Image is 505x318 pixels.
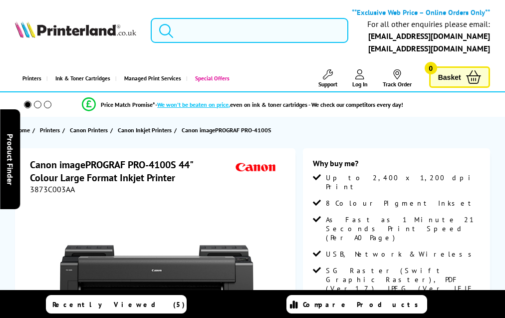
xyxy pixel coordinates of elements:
img: Printerland Logo [15,21,136,38]
div: - even on ink & toner cartridges - We check our competitors every day! [155,101,403,108]
span: Canon imagePROGRAF PRO-4100S [182,126,271,134]
div: For all other enquiries please email: [367,19,490,29]
span: Support [318,80,337,88]
a: Basket 0 [429,66,490,88]
a: Support [318,69,337,88]
span: Printers [40,125,60,135]
span: Canon Printers [70,125,108,135]
span: Product Finder [5,133,15,185]
a: [EMAIL_ADDRESS][DOMAIN_NAME] [368,43,490,53]
li: modal_Promise [5,96,480,113]
span: SG Raster (Swift Graphic Raster), PDF (Ver.1.7), JPEG (Ver. JFIF 1.02) [326,266,480,302]
span: 3873C003AA [30,184,75,194]
span: Log In [352,80,368,88]
span: We won’t be beaten on price, [157,101,230,108]
a: Special Offers [186,66,235,91]
span: 8 Colour Pigment Inkset [326,199,476,208]
span: Ink & Toner Cartridges [55,66,110,91]
span: As Fast as 1 Minute 21 Seconds Print Speed (Per A0 Page) [326,215,480,242]
span: Up to 2,400 x 1,200 dpi Print [326,173,480,191]
a: Recently Viewed (5) [46,295,187,314]
span: 0 [425,62,437,74]
h1: Canon imagePROGRAF PRO-4100S 44" Colour Large Format Inkjet Printer [30,158,233,184]
a: [EMAIL_ADDRESS][DOMAIN_NAME] [368,31,490,41]
span: Recently Viewed (5) [52,300,185,309]
a: Log In [352,69,368,88]
a: Compare Products [286,295,427,314]
a: Printerland Logo [15,21,136,40]
div: Why buy me? [313,158,480,173]
span: USB, Network & Wireless [326,250,477,259]
span: Basket [438,70,461,84]
a: Canon Printers [70,125,110,135]
span: Canon Inkjet Printers [118,125,172,135]
span: Home [15,125,30,135]
a: Ink & Toner Cartridges [46,66,115,91]
a: Managed Print Services [115,66,186,91]
a: Printers [40,125,62,135]
b: **Exclusive Web Price – Online Orders Only** [352,7,490,17]
img: Canon [233,158,279,177]
a: Canon Inkjet Printers [118,125,174,135]
span: Price Match Promise* [101,101,155,108]
a: Track Order [383,69,412,88]
span: Compare Products [303,300,424,309]
a: Home [15,125,32,135]
a: Printers [15,66,46,91]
